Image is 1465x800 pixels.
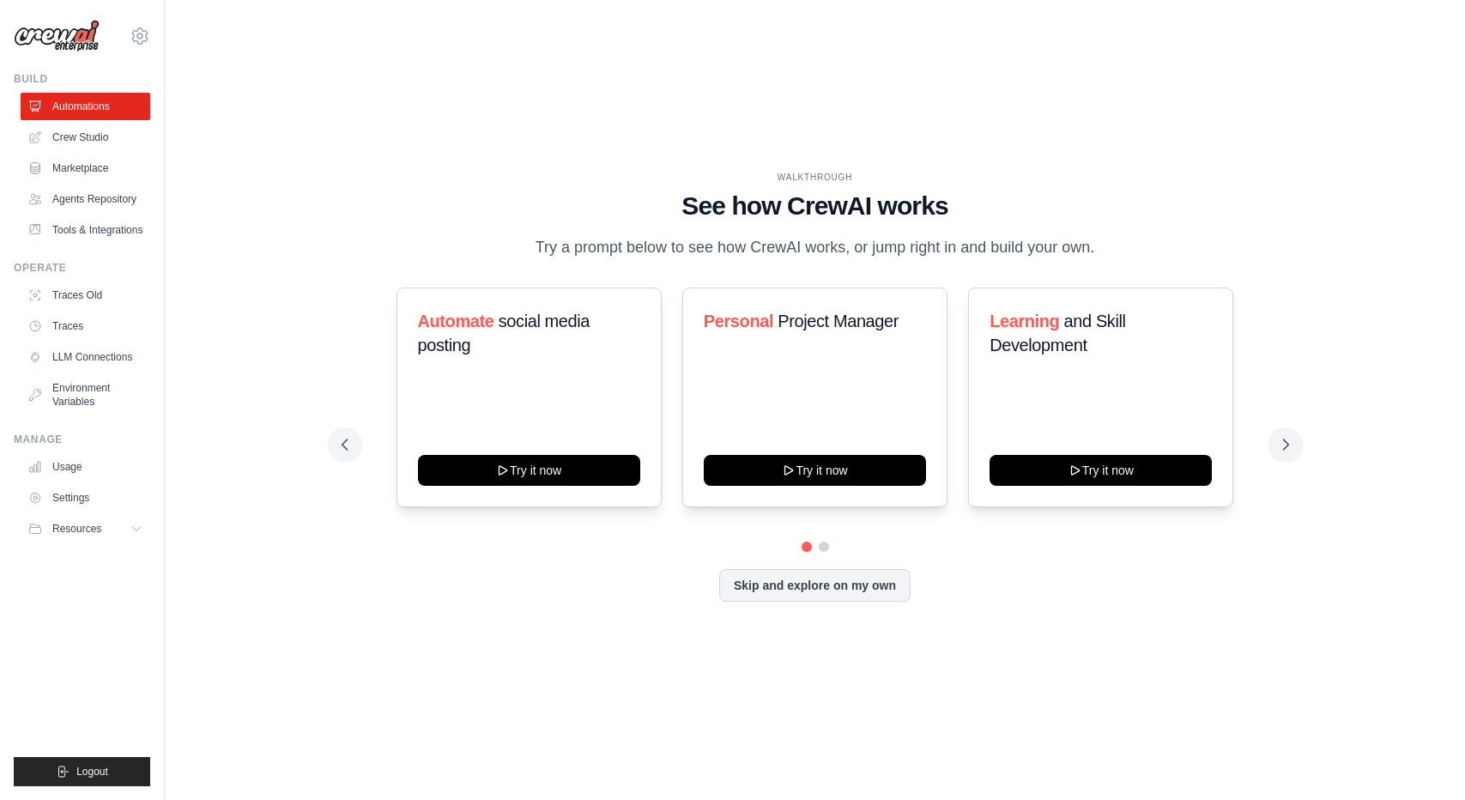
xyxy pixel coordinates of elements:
span: Logout [76,765,108,779]
button: Try it now [418,455,640,486]
h1: See how CrewAI works [342,191,1289,221]
span: Project Manager [778,312,899,330]
div: Operate [14,261,150,275]
button: Try it now [704,455,926,486]
div: Build [14,72,150,86]
span: Learning [990,312,1059,330]
div: WALKTHROUGH [342,171,1289,184]
a: Tools & Integrations [21,216,150,244]
a: LLM Connections [21,343,150,371]
button: Skip and explore on my own [719,569,911,602]
button: Try it now [990,455,1212,486]
span: Personal [704,312,773,330]
button: Resources [21,515,150,542]
span: Automate [418,312,494,330]
a: Marketplace [21,155,150,182]
a: Crew Studio [21,124,150,151]
button: Logout [14,757,150,786]
a: Environment Variables [21,374,150,415]
span: Resources [52,522,101,536]
img: Logo [14,20,100,52]
span: social media posting [418,312,590,355]
a: Traces [21,312,150,340]
a: Traces Old [21,282,150,309]
p: Try a prompt below to see how CrewAI works, or jump right in and build your own. [527,235,1104,260]
a: Usage [21,453,150,481]
a: Automations [21,93,150,120]
a: Settings [21,484,150,512]
a: Agents Repository [21,185,150,213]
div: Manage [14,433,150,446]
